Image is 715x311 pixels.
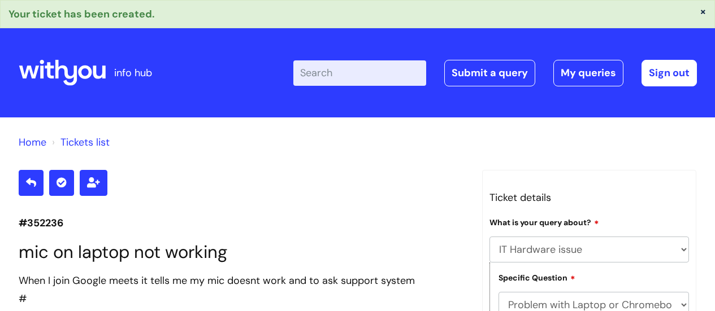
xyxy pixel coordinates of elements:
[489,216,599,227] label: What is your query about?
[19,133,46,151] li: Solution home
[19,271,465,290] div: When I join Google meets it tells me my mic doesnt work and to ask support system
[19,271,465,308] div: #
[553,60,623,86] a: My queries
[19,135,46,149] a: Home
[19,242,465,262] h1: mic on laptop not working
[293,60,426,85] input: Search
[700,6,707,16] button: ×
[444,60,535,86] a: Submit a query
[489,189,690,207] h3: Ticket details
[114,64,152,82] p: info hub
[642,60,697,86] a: Sign out
[60,135,110,149] a: Tickets list
[19,214,465,232] p: #352236
[293,60,697,86] div: | -
[49,133,110,151] li: Tickets list
[499,271,575,283] label: Specific Question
